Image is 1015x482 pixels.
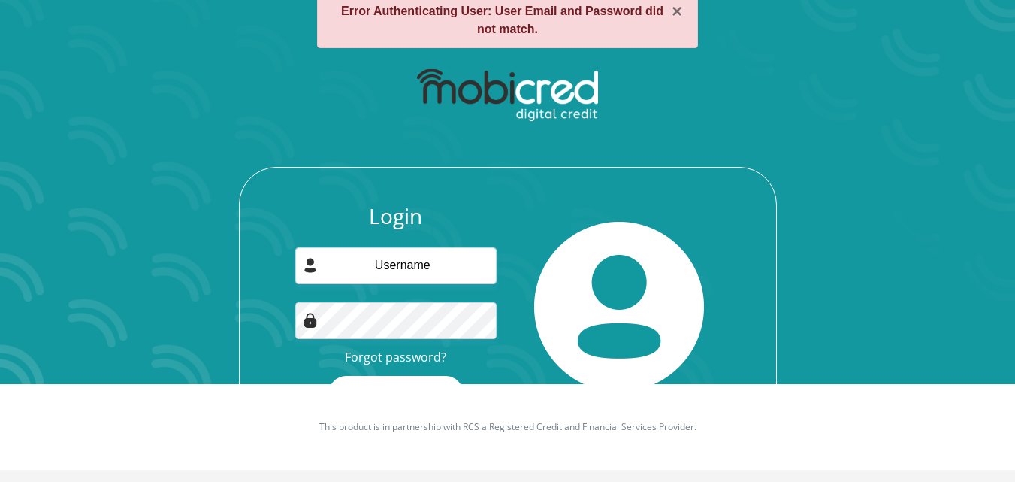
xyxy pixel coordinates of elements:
[341,5,663,35] strong: Error Authenticating User: User Email and Password did not match.
[303,313,318,328] img: Image
[295,247,497,284] input: Username
[345,349,446,365] a: Forgot password?
[295,204,497,229] h3: Login
[417,69,598,122] img: mobicred logo
[303,258,318,273] img: user-icon image
[329,376,463,410] button: Login
[672,2,682,20] button: ×
[91,420,925,434] p: This product is in partnership with RCS a Registered Credit and Financial Services Provider.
